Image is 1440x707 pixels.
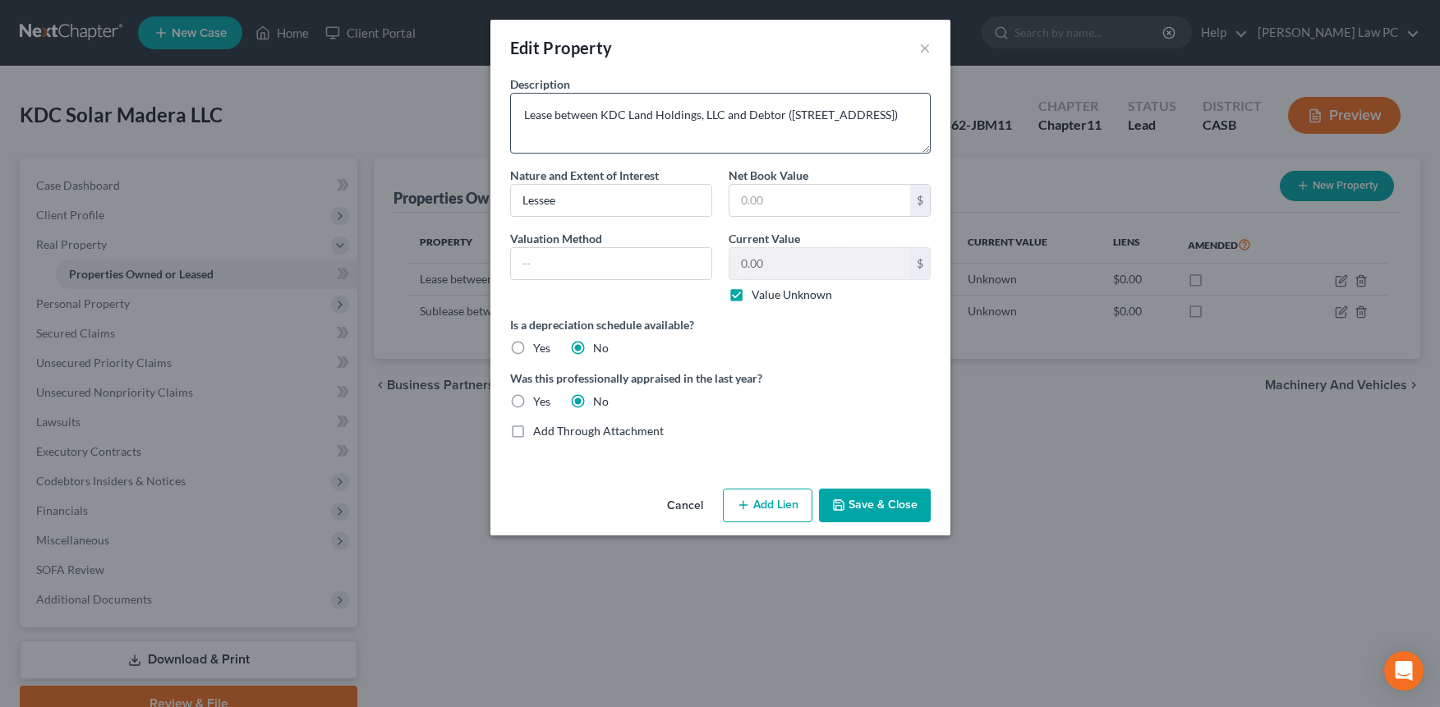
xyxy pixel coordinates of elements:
[910,248,930,279] div: $
[752,287,832,303] label: Value Unknown
[533,393,550,410] label: Yes
[723,489,812,523] button: Add Lien
[533,340,550,356] label: Yes
[654,490,716,523] button: Cancel
[510,370,931,387] label: Was this professionally appraised in the last year?
[1384,651,1424,691] div: Open Intercom Messenger
[919,38,931,57] button: ×
[533,423,664,439] label: Add Through Attachment
[510,316,931,333] label: Is a depreciation schedule available?
[510,167,659,184] label: Nature and Extent of Interest
[593,340,609,356] label: No
[819,489,931,523] button: Save & Close
[510,76,570,93] label: Description
[729,248,910,279] input: 0.00
[510,36,613,59] div: Edit Property
[593,393,609,410] label: No
[729,230,800,247] label: Current Value
[729,167,808,184] label: Net Book Value
[729,185,910,216] input: 0.00
[511,185,711,216] input: --
[511,248,711,279] input: --
[510,230,602,247] label: Valuation Method
[910,185,930,216] div: $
